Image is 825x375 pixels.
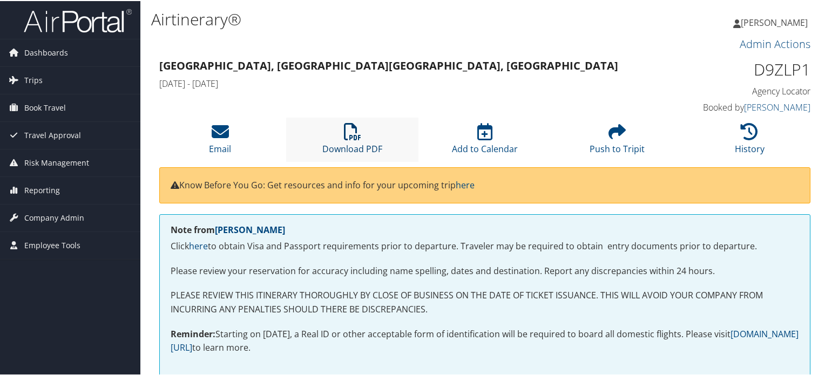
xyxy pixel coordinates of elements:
[171,238,799,253] p: Click to obtain Visa and Passport requirements prior to departure. Traveler may be required to ob...
[740,36,810,50] a: Admin Actions
[171,288,799,315] p: PLEASE REVIEW THIS ITINERARY THOROUGHLY BY CLOSE OF BUSINESS ON THE DATE OF TICKET ISSUANCE. THIS...
[24,231,80,258] span: Employee Tools
[159,77,644,88] h4: [DATE] - [DATE]
[24,38,68,65] span: Dashboards
[322,128,382,154] a: Download PDF
[741,16,808,28] span: [PERSON_NAME]
[452,128,518,154] a: Add to Calendar
[24,121,81,148] span: Travel Approval
[735,128,765,154] a: History
[660,100,810,112] h4: Booked by
[171,326,799,354] p: Starting on [DATE], a Real ID or other acceptable form of identification will be required to boar...
[24,148,89,175] span: Risk Management
[24,93,66,120] span: Book Travel
[744,100,810,112] a: [PERSON_NAME]
[151,7,596,30] h1: Airtinerary®
[171,178,799,192] p: Know Before You Go: Get resources and info for your upcoming trip
[215,223,285,235] a: [PERSON_NAME]
[660,57,810,80] h1: D9ZLP1
[209,128,231,154] a: Email
[590,128,645,154] a: Push to Tripit
[660,84,810,96] h4: Agency Locator
[24,66,43,93] span: Trips
[24,7,132,32] img: airportal-logo.png
[24,203,84,230] span: Company Admin
[171,223,285,235] strong: Note from
[189,239,208,251] a: here
[456,178,475,190] a: here
[24,176,60,203] span: Reporting
[733,5,819,38] a: [PERSON_NAME]
[171,327,215,339] strong: Reminder:
[171,263,799,277] p: Please review your reservation for accuracy including name spelling, dates and destination. Repor...
[159,57,618,72] strong: [GEOGRAPHIC_DATA], [GEOGRAPHIC_DATA] [GEOGRAPHIC_DATA], [GEOGRAPHIC_DATA]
